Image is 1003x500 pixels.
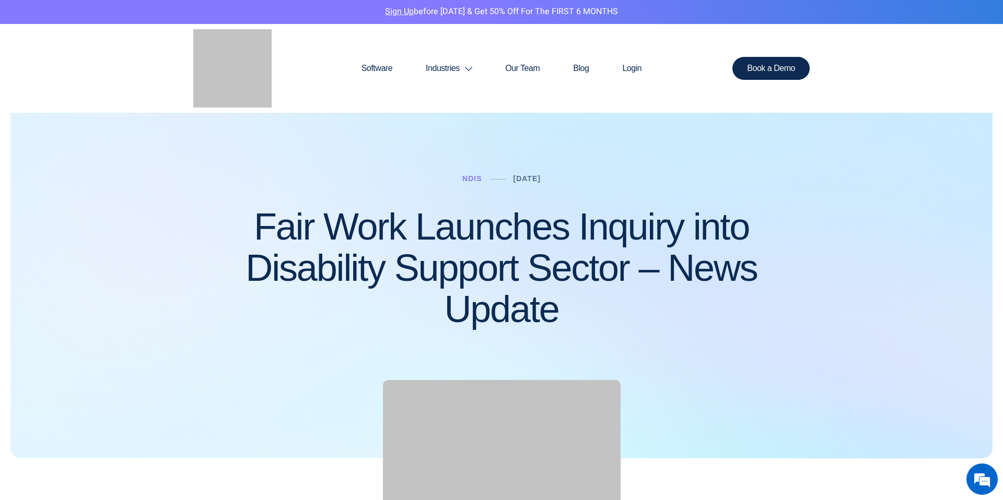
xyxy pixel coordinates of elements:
[462,174,482,183] a: NDIS
[747,64,795,73] span: Book a Demo
[514,174,541,183] a: [DATE]
[732,57,810,80] a: Book a Demo
[345,43,409,93] a: Software
[193,206,810,330] h1: Fair Work Launches Inquiry into Disability Support Sector – News Update
[8,5,995,19] p: before [DATE] & Get 50% Off for the FIRST 6 MONTHS
[409,43,488,93] a: Industries
[488,43,556,93] a: Our Team
[385,5,414,18] a: Sign Up
[556,43,605,93] a: Blog
[605,43,658,93] a: Login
